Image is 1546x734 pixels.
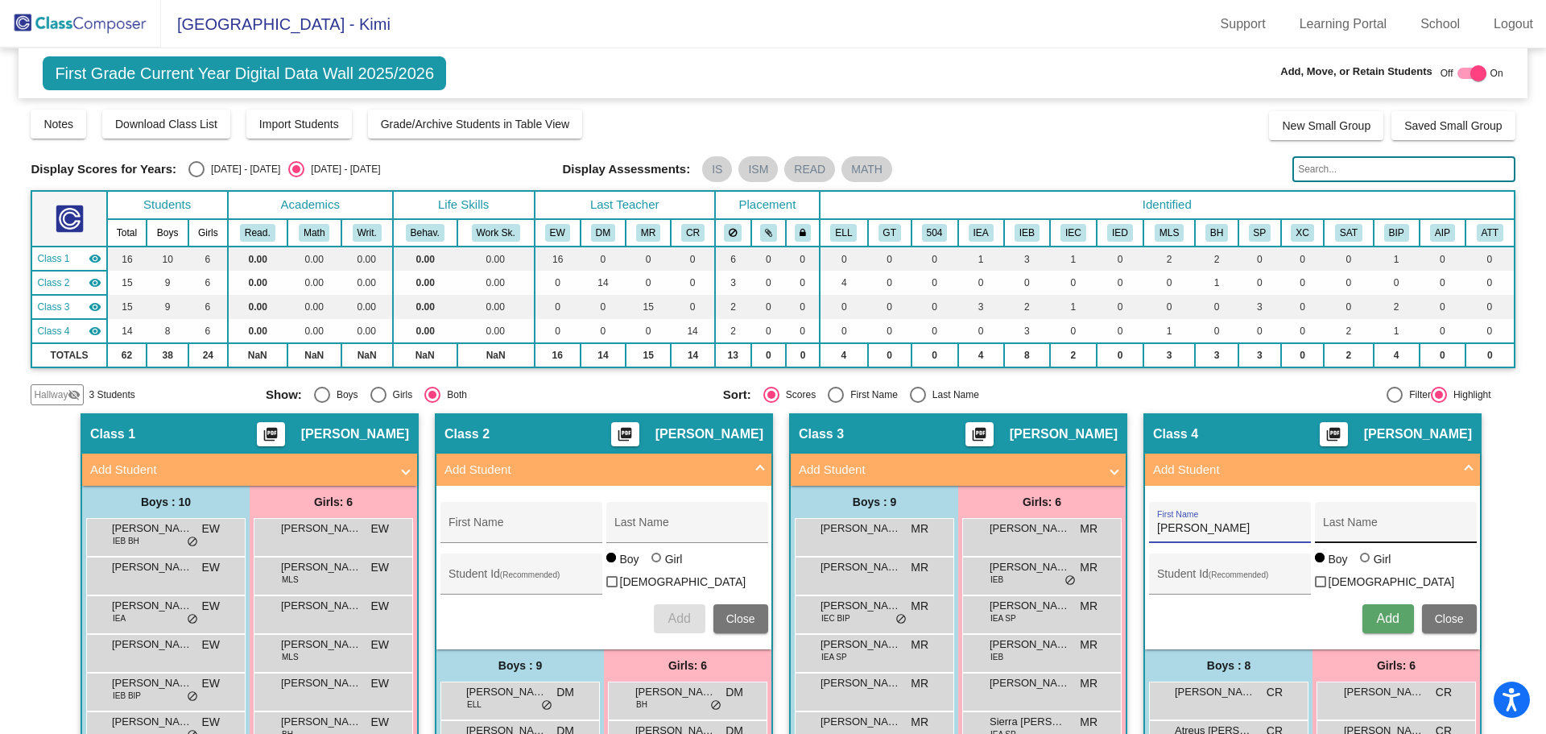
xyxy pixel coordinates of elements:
td: 0 [751,295,786,319]
th: Life Skills [393,191,535,219]
button: ELL [830,224,857,242]
div: Both [440,388,467,402]
td: 6 [715,247,751,271]
span: Close [726,612,755,625]
td: 0.00 [457,295,535,319]
mat-icon: picture_as_pdf [969,426,989,449]
td: 0.00 [341,295,393,319]
button: Close [1422,604,1477,633]
button: XC [1291,224,1313,242]
span: Class 1 [37,251,69,266]
td: 0 [1097,343,1143,367]
td: 0 [1420,343,1465,367]
input: Last Name [614,522,759,535]
th: MLSS [1143,219,1195,247]
td: 0 [868,247,911,271]
td: Madeline Reed - No Class Name [31,295,106,319]
td: 1 [1050,295,1097,319]
td: 0 [1143,271,1195,295]
td: 0 [581,319,626,343]
td: 0 [1281,247,1325,271]
span: First Grade Current Year Digital Data Wall 2025/2026 [43,56,446,90]
td: 0 [786,271,820,295]
td: 0.00 [228,271,287,295]
td: 0.00 [228,295,287,319]
td: 16 [535,343,581,367]
button: Print Students Details [257,422,285,446]
th: Keep with teacher [786,219,820,247]
span: Class 4 [37,324,69,338]
td: 2 [1143,247,1195,271]
td: 15 [107,295,147,319]
mat-panel-title: Add Student [1153,461,1453,479]
button: AIP [1430,224,1455,242]
td: 0.00 [341,247,393,271]
td: 0 [820,319,868,343]
mat-chip: READ [784,156,835,182]
td: 0 [671,247,715,271]
span: Class 1 [90,426,135,442]
td: 0 [1465,271,1515,295]
button: Print Students Details [1320,422,1348,446]
button: MR [636,224,660,242]
td: 0 [1097,295,1143,319]
td: 15 [107,271,147,295]
td: 0 [911,271,958,295]
td: 0 [1195,295,1238,319]
td: 0 [1004,271,1050,295]
th: Carissa Richey [671,219,715,247]
td: 0 [958,271,1004,295]
span: Display Assessments: [563,162,691,176]
mat-panel-title: Add Student [444,461,744,479]
td: 0 [1420,247,1465,271]
td: 0 [535,319,581,343]
th: Identified [820,191,1515,219]
td: 0.00 [228,247,287,271]
td: 14 [671,343,715,367]
input: Last Name [1323,522,1468,535]
button: IEB [1015,224,1040,242]
span: On [1490,66,1503,81]
td: 1 [1374,247,1420,271]
td: 2 [1004,295,1050,319]
div: Girls [386,388,413,402]
td: 0 [820,247,868,271]
td: 0 [1281,319,1325,343]
td: 0 [1281,271,1325,295]
td: 0 [751,319,786,343]
th: Desta Myerscough [581,219,626,247]
td: 0 [1238,271,1281,295]
mat-chip: ISM [738,156,778,182]
button: MLS [1155,224,1184,242]
td: NaN [341,343,393,367]
span: Off [1441,66,1453,81]
td: 3 [1004,247,1050,271]
button: EW [545,224,570,242]
td: 0 [1324,247,1373,271]
th: IEP-B [1004,219,1050,247]
mat-icon: visibility [89,301,101,313]
th: Students [107,191,228,219]
button: SP [1249,224,1271,242]
td: 0 [1050,271,1097,295]
td: 0 [1050,319,1097,343]
td: 4 [820,271,868,295]
mat-chip: MATH [841,156,892,182]
th: Girls [188,219,228,247]
span: Display Scores for Years: [31,162,176,176]
td: 2 [1324,319,1373,343]
td: Carissa Richey - No Class Name [31,319,106,343]
td: 6 [188,295,228,319]
td: 4 [1374,343,1420,367]
th: Keep with students [751,219,786,247]
td: 0 [581,295,626,319]
td: 24 [188,343,228,367]
td: 2 [1374,295,1420,319]
td: 0 [751,271,786,295]
td: 0 [868,343,911,367]
button: DM [591,224,615,242]
td: 0 [786,319,820,343]
mat-radio-group: Select an option [266,387,711,403]
button: IED [1107,224,1133,242]
span: [PERSON_NAME] [655,426,763,442]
